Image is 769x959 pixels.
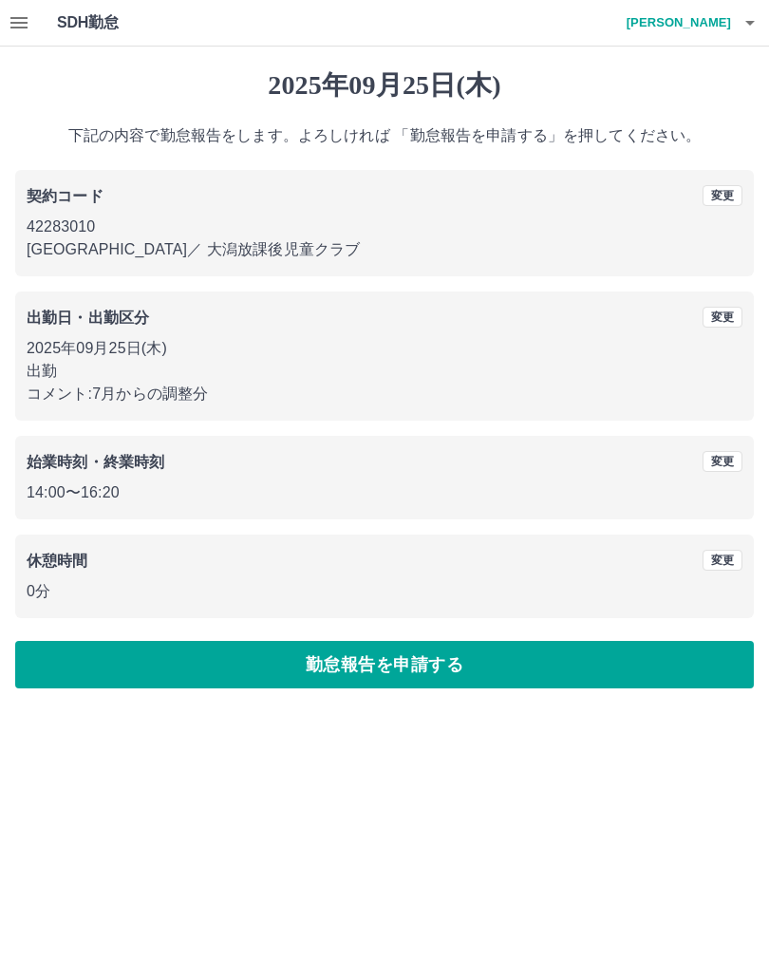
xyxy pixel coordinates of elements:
p: 下記の内容で勤怠報告をします。よろしければ 「勤怠報告を申請する」を押してください。 [15,124,754,147]
b: 始業時刻・終業時刻 [27,454,164,470]
button: 変更 [703,307,742,328]
h1: 2025年09月25日(木) [15,69,754,102]
b: 出勤日・出勤区分 [27,310,149,326]
button: 変更 [703,185,742,206]
p: 14:00 〜 16:20 [27,481,742,504]
button: 変更 [703,550,742,571]
p: 42283010 [27,216,742,238]
p: 出勤 [27,360,742,383]
b: 休憩時間 [27,553,88,569]
p: 0分 [27,580,742,603]
p: コメント: 7月からの調整分 [27,383,742,405]
p: [GEOGRAPHIC_DATA] ／ 大潟放課後児童クラブ [27,238,742,261]
button: 勤怠報告を申請する [15,641,754,688]
b: 契約コード [27,188,103,204]
button: 変更 [703,451,742,472]
p: 2025年09月25日(木) [27,337,742,360]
